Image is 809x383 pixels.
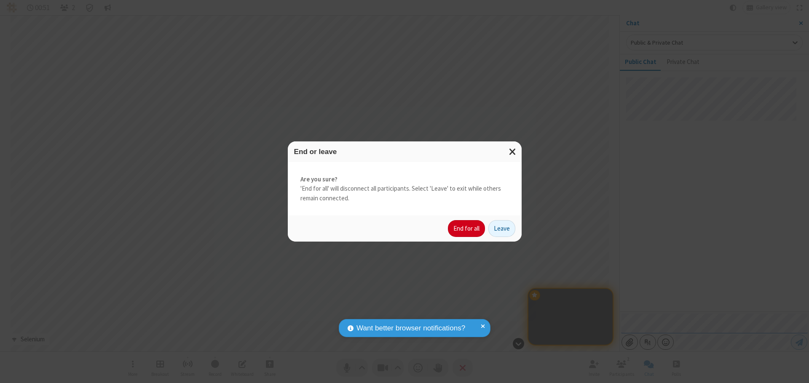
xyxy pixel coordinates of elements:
button: Close modal [504,141,522,162]
h3: End or leave [294,148,515,156]
div: 'End for all' will disconnect all participants. Select 'Leave' to exit while others remain connec... [288,162,522,216]
strong: Are you sure? [300,175,509,184]
button: End for all [448,220,485,237]
span: Want better browser notifications? [356,323,465,334]
button: Leave [488,220,515,237]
